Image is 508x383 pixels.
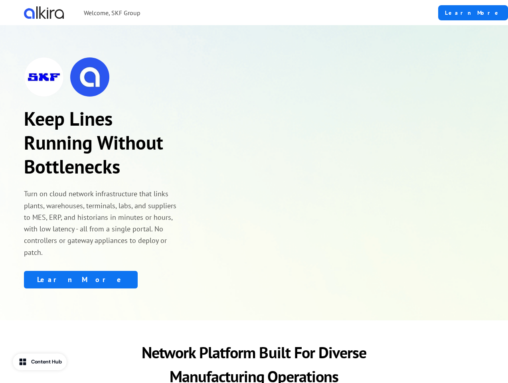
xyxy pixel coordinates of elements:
[84,8,140,18] p: Welcome, SKF Group
[31,358,62,366] div: Content Hub
[24,271,138,288] a: Learn More
[24,188,182,258] p: Turn on cloud network infrastructure that links plants, warehouses, terminals, labs, and supplier...
[24,107,182,178] p: Keep Lines Running Without Bottlenecks
[13,353,67,370] button: Content Hub
[438,5,508,20] a: Learn More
